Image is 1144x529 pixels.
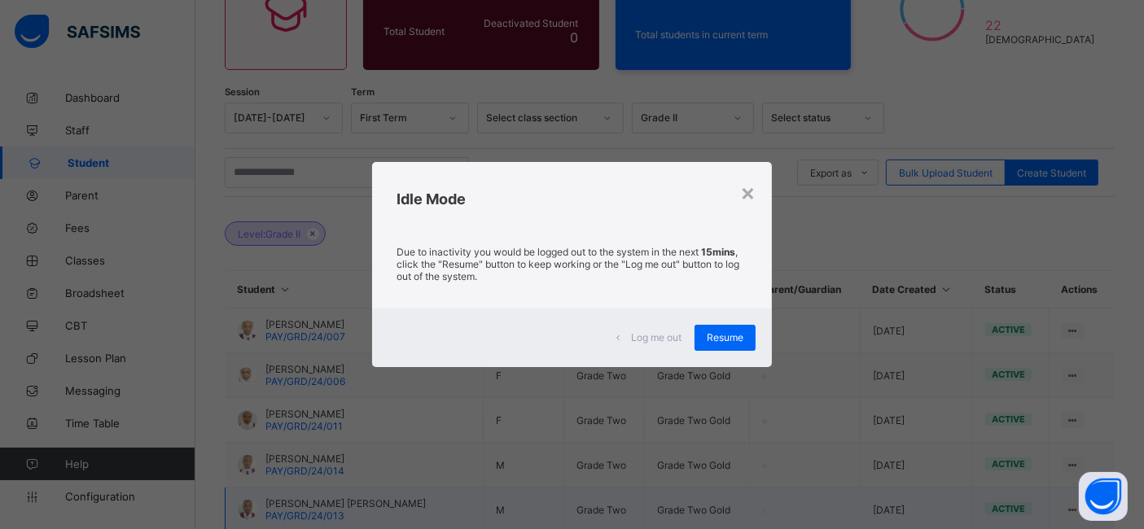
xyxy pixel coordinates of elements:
[701,246,735,258] strong: 15mins
[397,190,748,208] h2: Idle Mode
[631,331,682,343] span: Log me out
[1079,472,1128,521] button: Open asap
[707,331,743,343] span: Resume
[397,246,748,282] p: Due to inactivity you would be logged out to the system in the next , click the "Resume" button t...
[740,178,756,206] div: ×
